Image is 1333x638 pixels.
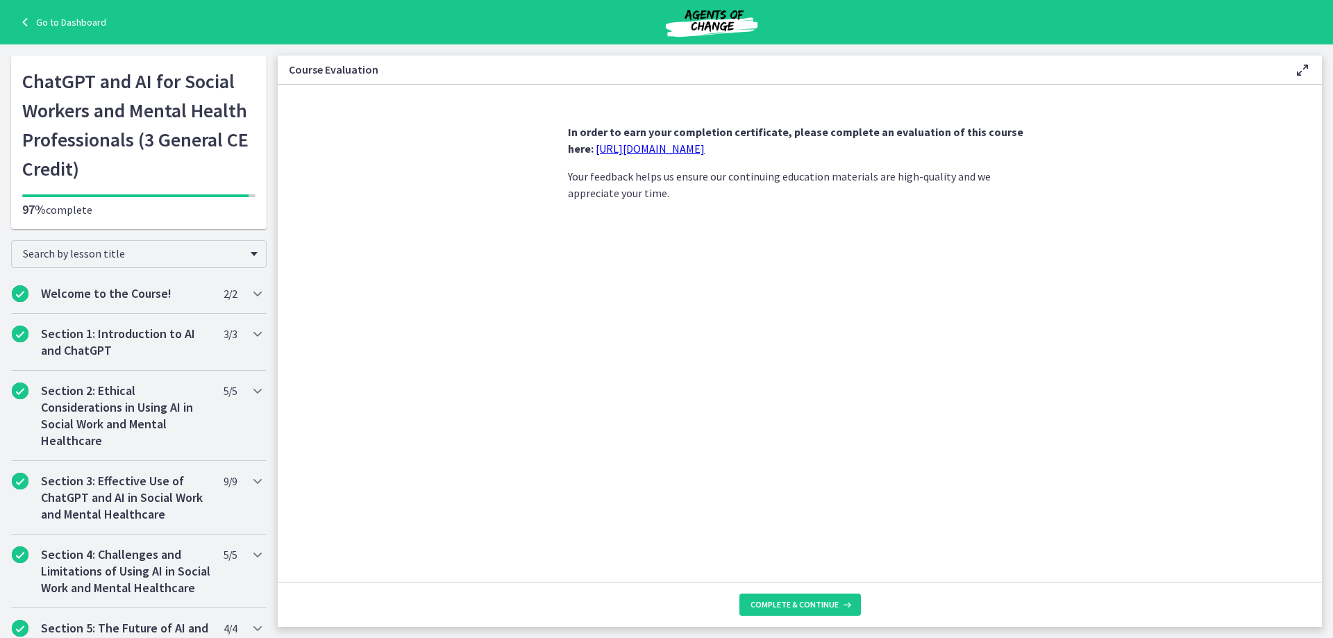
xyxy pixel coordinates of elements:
i: Completed [12,326,28,342]
h2: Section 4: Challenges and Limitations of Using AI in Social Work and Mental Healthcare [41,546,210,596]
i: Completed [12,473,28,489]
span: 4 / 4 [224,620,237,637]
a: [URL][DOMAIN_NAME] [596,142,705,156]
span: Complete & continue [751,599,839,610]
h2: Section 2: Ethical Considerations in Using AI in Social Work and Mental Healthcare [41,383,210,449]
h1: ChatGPT and AI for Social Workers and Mental Health Professionals (3 General CE Credit) [22,67,255,183]
span: 97% [22,201,46,217]
span: 2 / 2 [224,285,237,302]
h2: Welcome to the Course! [41,285,210,302]
p: complete [22,201,255,218]
h3: Course Evaluation [289,61,1272,78]
h2: Section 3: Effective Use of ChatGPT and AI in Social Work and Mental Healthcare [41,473,210,523]
span: 5 / 5 [224,546,237,563]
i: Completed [12,546,28,563]
p: Your feedback helps us ensure our continuing education materials are high-quality and we apprecia... [568,168,1032,201]
span: Search by lesson title [23,246,244,260]
img: Agents of Change [628,6,795,39]
strong: In order to earn your completion certificate, please complete an evaluation of this course here: [568,125,1023,156]
span: 9 / 9 [224,473,237,489]
h2: Section 1: Introduction to AI and ChatGPT [41,326,210,359]
div: Search by lesson title [11,240,267,268]
span: 5 / 5 [224,383,237,399]
button: Complete & continue [739,594,861,616]
a: Go to Dashboard [17,14,106,31]
span: 3 / 3 [224,326,237,342]
i: Completed [12,620,28,637]
i: Completed [12,383,28,399]
i: Completed [12,285,28,302]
